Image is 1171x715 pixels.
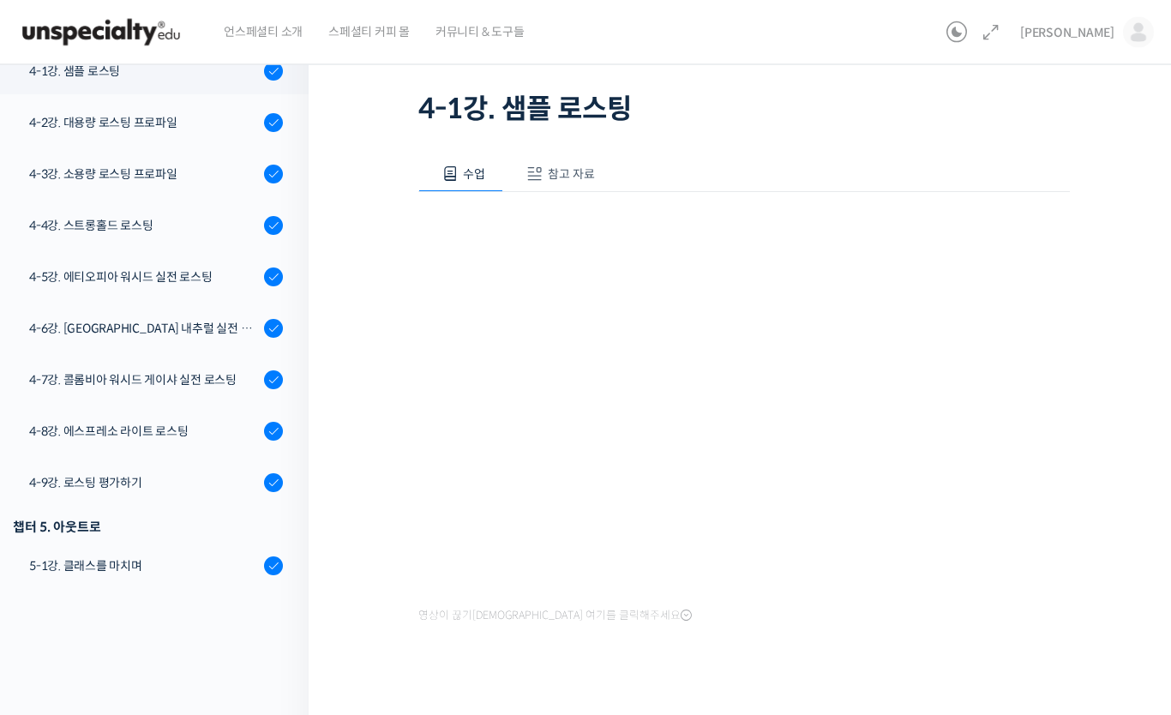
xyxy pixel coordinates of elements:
[29,268,259,287] div: 4-5강. 에티오피아 워시드 실전 로스팅
[113,544,221,586] a: 대화
[265,569,285,583] span: 설정
[29,165,259,184] div: 4-3강. 소용량 로스팅 프로파일
[29,371,259,390] div: 4-7강. 콜롬비아 워시드 게이샤 실전 로스팅
[29,114,259,133] div: 4-2강. 대용량 로스팅 프로파일
[29,557,259,576] div: 5-1강. 클래스를 마치며
[5,544,113,586] a: 홈
[29,320,259,339] div: 4-6강. [GEOGRAPHIC_DATA] 내추럴 실전 로스팅
[221,544,329,586] a: 설정
[29,63,259,81] div: 4-1강. 샘플 로스팅
[29,474,259,493] div: 4-9강. 로스팅 평가하기
[418,610,692,623] span: 영상이 끊기[DEMOGRAPHIC_DATA] 여기를 클릭해주세요
[13,516,283,539] div: 챕터 5. 아웃트로
[29,423,259,442] div: 4-8강. 에스프레소 라이트 로스팅
[1020,25,1114,40] span: [PERSON_NAME]
[157,570,177,584] span: 대화
[548,167,595,183] span: 참고 자료
[418,93,1070,126] h1: 4-1강. 샘플 로스팅
[463,167,485,183] span: 수업
[54,569,64,583] span: 홈
[29,217,259,236] div: 4-4강. 스트롱홀드 로스팅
